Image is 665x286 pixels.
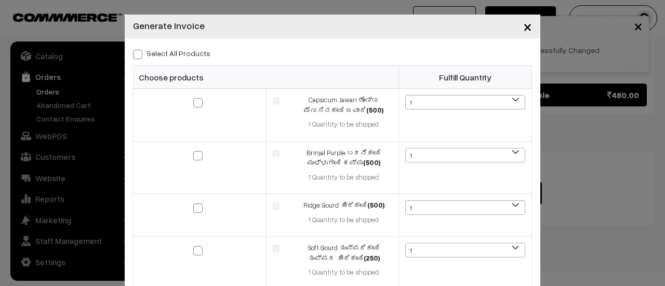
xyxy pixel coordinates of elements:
div: Brinjal Purple ಬದನೆಕಾಯಿ ಮುಳ್ಳುಗಾಯಿ ಕಪ್ಪು [295,148,392,168]
span: 1 [406,148,525,163]
span: 1 [405,200,525,215]
th: Choose products [134,66,399,89]
div: Capsicum Jawari ಡೊಣ್ಣ ಮೆಣಸಿನಕಾಯಿ ಜವಾರಿ [295,95,392,115]
span: 1 [406,201,525,215]
span: 1 [406,243,525,258]
div: 1 Quantity to be shipped [295,267,392,278]
strong: (500) [363,158,380,167]
div: 1 Quantity to be shipped [295,172,392,183]
span: 1 [405,243,525,257]
span: 1 [406,96,525,110]
div: 1 Quantity to be shipped [295,215,392,225]
strong: (500) [367,201,384,209]
h4: Generate Invoice [133,19,205,33]
div: 1 Quantity to be shipped [295,119,392,130]
span: 1 [405,148,525,162]
button: Close [515,10,540,43]
span: × [523,17,532,36]
strong: (250) [364,254,380,262]
strong: (500) [366,106,383,114]
img: product.jpg [273,150,280,157]
th: Fulfill Quantity [399,66,532,89]
div: Soft Gourd ತುಪ್ಪರಿಕಾಯಿ ತುಪ್ಪದ ಹೀರಿಕಾಯಿ [295,243,392,263]
div: Ridge Gourd ಹೀರಿಕಾಯಿ [295,200,392,211]
img: product.jpg [273,245,280,252]
label: Select all Products [133,48,210,59]
span: 1 [405,95,525,110]
img: product.jpg [273,97,280,104]
img: product.jpg [273,202,280,209]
